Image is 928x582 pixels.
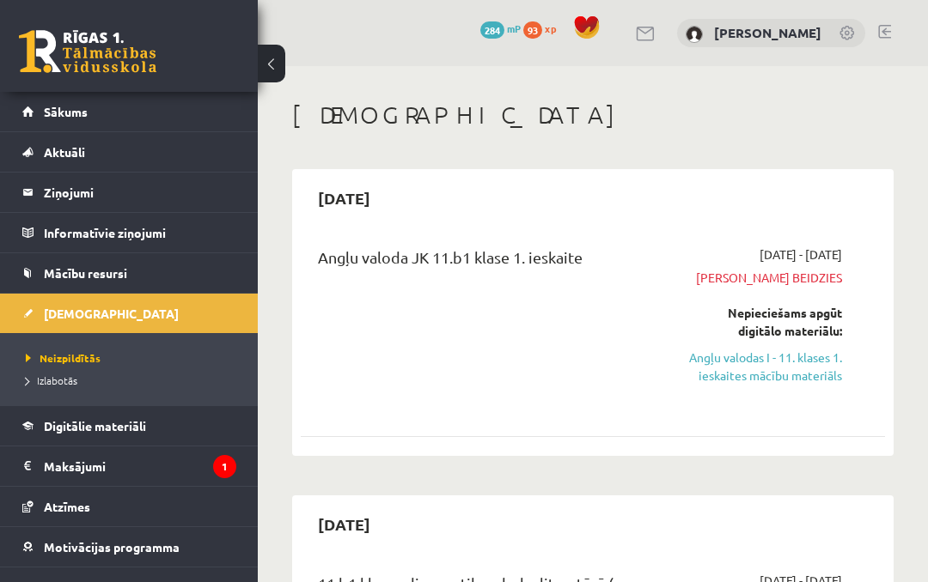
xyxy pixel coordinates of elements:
[44,306,179,321] span: [DEMOGRAPHIC_DATA]
[22,173,236,212] a: Ziņojumi
[213,455,236,478] i: 1
[523,21,542,39] span: 93
[714,24,821,41] a: [PERSON_NAME]
[44,104,88,119] span: Sākums
[22,487,236,526] a: Atzīmes
[22,92,236,131] a: Sākums
[523,21,565,35] a: 93 xp
[44,499,90,514] span: Atzīmes
[44,144,85,160] span: Aktuāli
[22,213,236,252] a: Informatīvie ziņojumi
[44,446,236,486] legend: Maksājumi
[480,21,521,35] a: 284 mP
[22,253,236,293] a: Mācību resursi
[22,527,236,567] a: Motivācijas programma
[685,304,842,340] div: Nepieciešams apgūt digitālo materiālu:
[480,21,504,39] span: 284
[301,504,388,544] h2: [DATE]
[686,26,703,43] img: Ilona Burdiko
[26,373,77,387] span: Izlabotās
[760,246,842,264] span: [DATE] - [DATE]
[301,178,388,218] h2: [DATE]
[26,373,241,388] a: Izlabotās
[26,350,241,366] a: Neizpildītās
[44,265,127,281] span: Mācību resursi
[292,100,894,130] h1: [DEMOGRAPHIC_DATA]
[22,132,236,172] a: Aktuāli
[26,351,101,365] span: Neizpildītās
[318,246,659,277] div: Angļu valoda JK 11.b1 klase 1. ieskaite
[22,294,236,333] a: [DEMOGRAPHIC_DATA]
[44,173,236,212] legend: Ziņojumi
[545,21,556,35] span: xp
[22,446,236,486] a: Maksājumi1
[685,269,842,287] span: [PERSON_NAME] beidzies
[44,213,236,252] legend: Informatīvie ziņojumi
[507,21,521,35] span: mP
[685,349,842,385] a: Angļu valodas I - 11. klases 1. ieskaites mācību materiāls
[22,406,236,446] a: Digitālie materiāli
[44,418,146,433] span: Digitālie materiāli
[44,539,180,555] span: Motivācijas programma
[19,30,156,73] a: Rīgas 1. Tālmācības vidusskola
